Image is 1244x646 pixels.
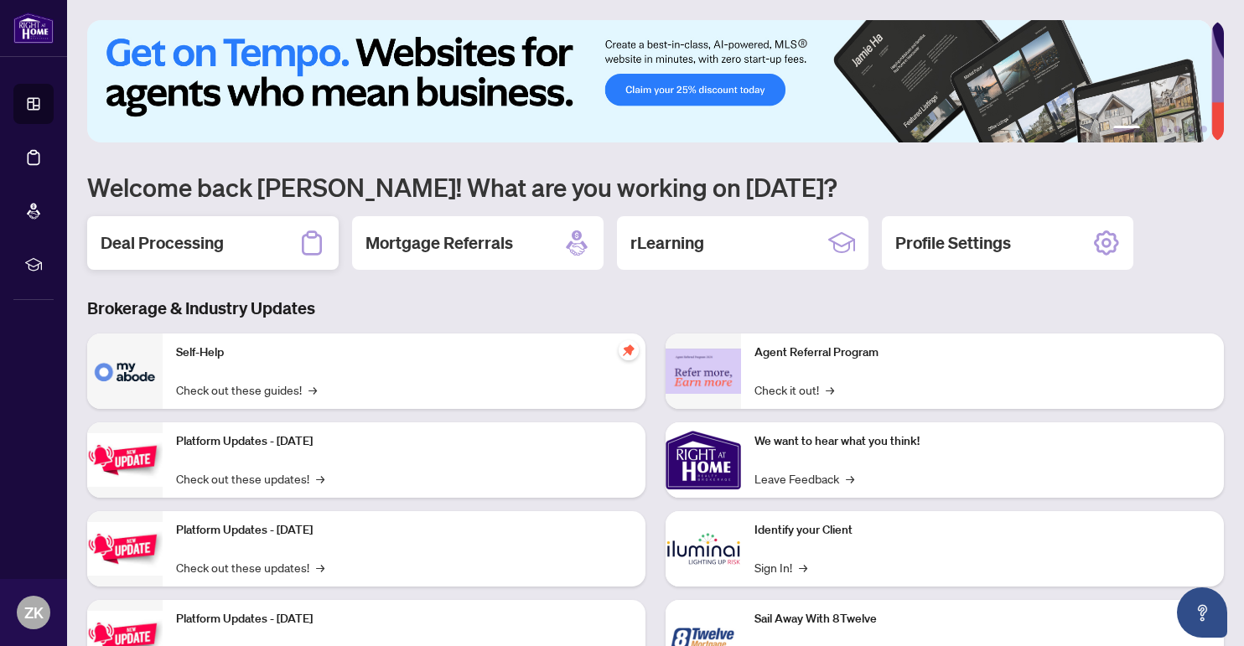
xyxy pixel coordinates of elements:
[630,231,704,255] h2: rLearning
[666,511,741,587] img: Identify your Client
[754,558,807,576] a: Sign In!→
[308,380,317,399] span: →
[316,469,324,488] span: →
[87,433,163,486] img: Platform Updates - July 21, 2025
[1113,126,1140,132] button: 1
[754,469,854,488] a: Leave Feedback→
[826,380,834,399] span: →
[1174,126,1180,132] button: 4
[87,333,163,409] img: Self-Help
[176,344,632,362] p: Self-Help
[24,601,44,624] span: ZK
[666,422,741,498] img: We want to hear what you think!
[176,521,632,540] p: Platform Updates - [DATE]
[13,13,54,44] img: logo
[176,558,324,576] a: Check out these updates!→
[176,380,317,399] a: Check out these guides!→
[754,521,1210,540] p: Identify your Client
[799,558,807,576] span: →
[101,231,224,255] h2: Deal Processing
[176,432,632,451] p: Platform Updates - [DATE]
[754,344,1210,362] p: Agent Referral Program
[1160,126,1167,132] button: 3
[1187,126,1194,132] button: 5
[176,610,632,628] p: Platform Updates - [DATE]
[895,231,1011,255] h2: Profile Settings
[87,20,1211,142] img: Slide 0
[666,349,741,395] img: Agent Referral Program
[365,231,513,255] h2: Mortgage Referrals
[176,469,324,488] a: Check out these updates!→
[1200,126,1207,132] button: 6
[754,432,1210,451] p: We want to hear what you think!
[754,380,834,399] a: Check it out!→
[754,610,1210,628] p: Sail Away With 8Twelve
[619,340,639,360] span: pushpin
[846,469,854,488] span: →
[1147,126,1153,132] button: 2
[87,297,1224,320] h3: Brokerage & Industry Updates
[1177,587,1227,638] button: Open asap
[87,522,163,575] img: Platform Updates - July 8, 2025
[87,171,1224,203] h1: Welcome back [PERSON_NAME]! What are you working on [DATE]?
[316,558,324,576] span: →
